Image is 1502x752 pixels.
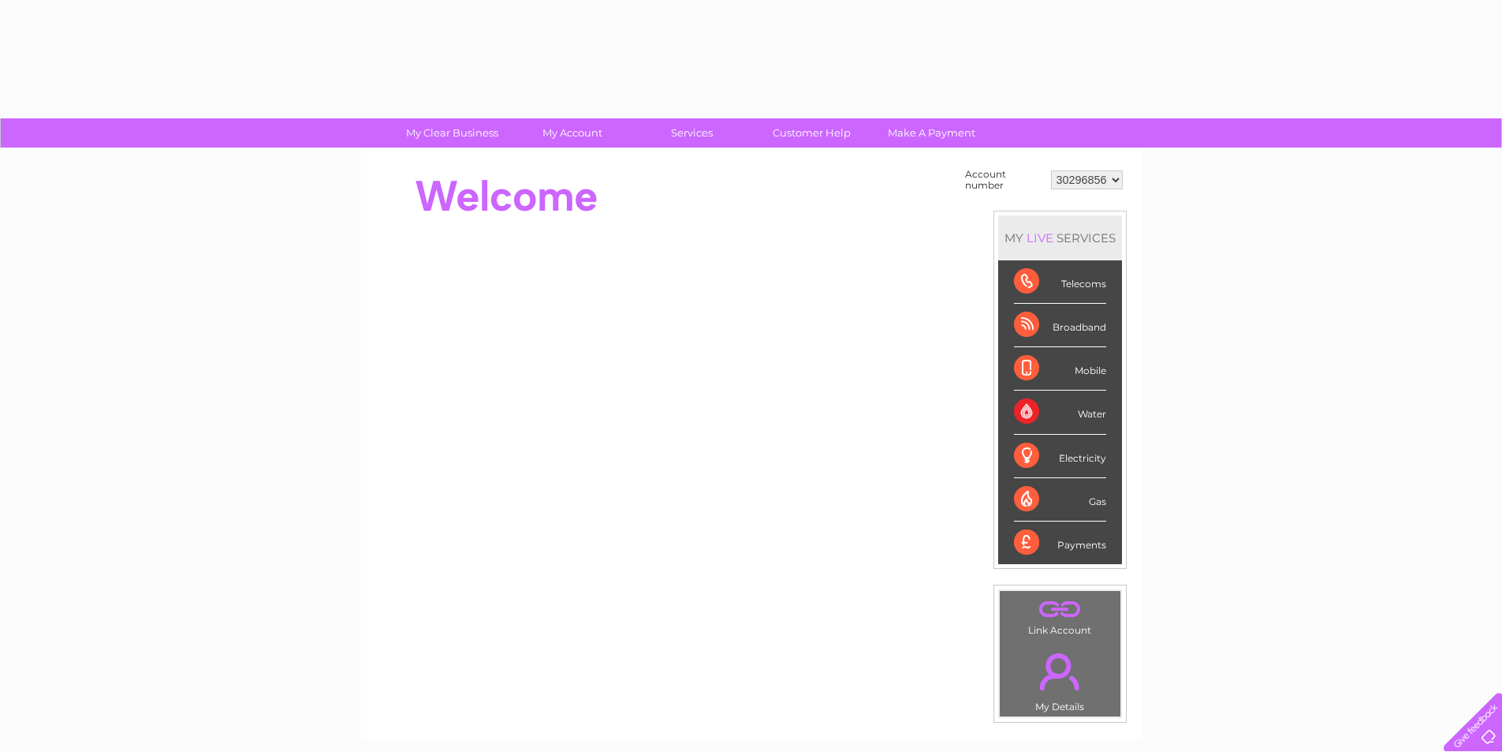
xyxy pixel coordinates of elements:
a: Customer Help [747,118,877,148]
div: Telecoms [1014,260,1106,304]
a: My Account [507,118,637,148]
div: MY SERVICES [998,215,1122,260]
a: My Clear Business [387,118,517,148]
div: Payments [1014,522,1106,564]
div: Broadband [1014,304,1106,347]
div: Gas [1014,478,1106,522]
td: Link Account [999,590,1121,640]
div: Water [1014,391,1106,434]
div: LIVE [1023,230,1057,245]
td: My Details [999,640,1121,717]
a: Services [627,118,757,148]
a: . [1004,644,1116,699]
a: . [1004,595,1116,623]
div: Mobile [1014,347,1106,391]
td: Account number [961,165,1047,195]
a: Make A Payment [867,118,997,148]
div: Electricity [1014,435,1106,478]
